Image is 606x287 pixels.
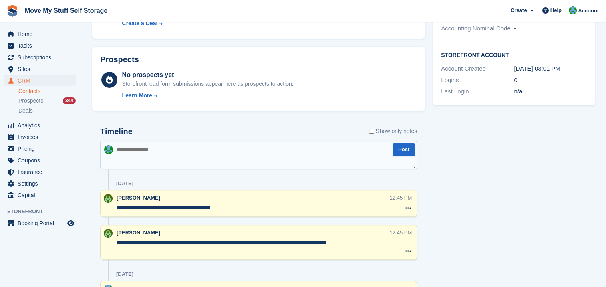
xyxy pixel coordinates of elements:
a: Create a Deal [122,19,290,28]
span: [PERSON_NAME] [117,230,160,236]
img: Dan [104,145,113,154]
div: Logins [441,76,514,85]
a: menu [4,218,76,229]
span: Analytics [18,120,66,131]
a: Contacts [18,87,76,95]
img: Dan [569,6,577,14]
span: Storefront [7,208,80,216]
div: [DATE] [116,180,133,187]
a: Learn More [122,91,294,100]
span: Tasks [18,40,66,51]
a: menu [4,52,76,63]
span: Pricing [18,143,66,154]
span: Settings [18,178,66,189]
div: 12:45 PM [390,229,412,236]
a: menu [4,178,76,189]
span: Deals [18,107,33,115]
div: Learn More [122,91,152,100]
div: 0 [514,76,587,85]
a: Move My Stuff Self Storage [22,4,111,17]
span: Home [18,28,66,40]
a: Deals [18,107,76,115]
span: Account [578,7,599,15]
span: Sites [18,63,66,75]
div: - [514,24,587,33]
a: Preview store [66,218,76,228]
div: [DATE] 03:01 PM [514,64,587,73]
button: Post [393,143,415,156]
a: menu [4,131,76,143]
div: Storefront lead form submissions appear here as prospects to action. [122,80,294,88]
span: Booking Portal [18,218,66,229]
a: menu [4,63,76,75]
div: n/a [514,87,587,96]
a: menu [4,75,76,86]
span: Help [550,6,562,14]
span: Create [511,6,527,14]
a: Prospects 344 [18,97,76,105]
span: Subscriptions [18,52,66,63]
a: menu [4,40,76,51]
a: menu [4,120,76,131]
span: Coupons [18,155,66,166]
span: Invoices [18,131,66,143]
div: Last Login [441,87,514,96]
label: Show only notes [369,127,417,135]
div: [DATE] [116,271,133,277]
img: Joel Booth [104,194,113,203]
div: Create a Deal [122,19,158,28]
div: No prospects yet [122,70,294,80]
a: menu [4,190,76,201]
div: 12:45 PM [390,194,412,202]
div: Account Created [441,64,514,73]
img: stora-icon-8386f47178a22dfd0bd8f6a31ec36ba5ce8667c1dd55bd0f319d3a0aa187defe.svg [6,5,18,17]
span: Insurance [18,166,66,178]
input: Show only notes [369,127,374,135]
h2: Storefront Account [441,51,587,59]
span: [PERSON_NAME] [117,195,160,201]
h2: Timeline [100,127,133,136]
a: menu [4,155,76,166]
a: menu [4,143,76,154]
img: Joel Booth [104,229,113,238]
a: menu [4,166,76,178]
h2: Prospects [100,55,139,64]
span: CRM [18,75,66,86]
span: Prospects [18,97,43,105]
div: 344 [63,97,76,104]
span: Capital [18,190,66,201]
div: Accounting Nominal Code [441,24,514,33]
a: menu [4,28,76,40]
